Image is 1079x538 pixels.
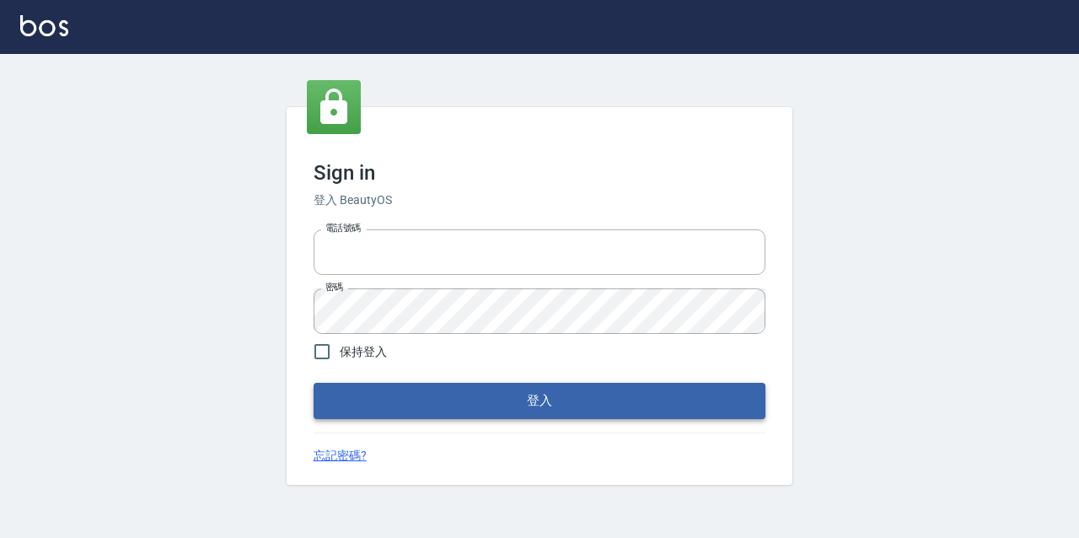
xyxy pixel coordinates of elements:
button: 登入 [314,383,765,418]
h6: 登入 BeautyOS [314,191,765,209]
span: 保持登入 [340,343,387,361]
h3: Sign in [314,161,765,185]
img: Logo [20,15,68,36]
a: 忘記密碼? [314,447,367,465]
label: 電話號碼 [325,222,361,234]
label: 密碼 [325,281,343,293]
